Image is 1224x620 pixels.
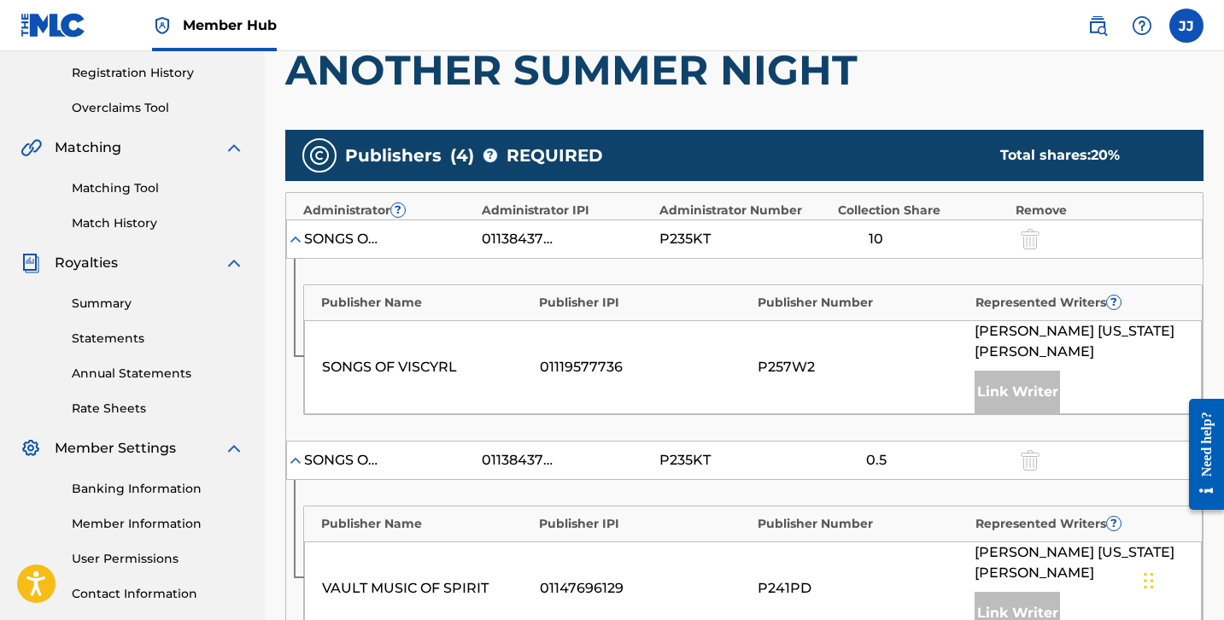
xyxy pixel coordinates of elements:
div: Administrator IPI [482,202,652,219]
span: Royalties [55,253,118,273]
span: Matching [55,137,121,158]
a: Overclaims Tool [72,99,244,117]
div: User Menu [1169,9,1204,43]
div: Publisher IPI [539,294,748,312]
img: MLC Logo [20,13,86,38]
a: Statements [72,330,244,348]
h1: ANOTHER SUMMER NIGHT [285,44,1204,96]
a: Member Information [72,515,244,533]
div: Administrator Number [659,202,829,219]
div: Publisher Name [321,515,530,533]
img: expand [224,137,244,158]
a: Annual Statements [72,365,244,383]
div: Administrator [303,202,473,219]
img: publishers [309,145,330,166]
div: Collection Share [838,202,1008,219]
div: Publisher IPI [539,515,748,533]
div: P241PD [758,578,967,599]
div: Remove [1016,202,1186,219]
span: [PERSON_NAME] [US_STATE] [PERSON_NAME] [975,321,1184,362]
div: SONGS OF VISCYRL [322,357,531,377]
a: Public Search [1081,9,1115,43]
img: help [1132,15,1152,36]
span: Member Hub [183,15,277,35]
a: Contact Information [72,585,244,603]
a: Rate Sheets [72,400,244,418]
img: expand-cell-toggle [287,231,304,248]
div: Publisher Number [758,294,967,312]
span: ? [483,149,497,162]
div: Drag [1144,555,1154,606]
a: Banking Information [72,480,244,498]
div: Represented Writers [975,294,1185,312]
span: Publishers [345,143,442,168]
div: Publisher Number [758,515,967,533]
img: Member Settings [20,438,41,459]
span: ( 4 ) [450,143,474,168]
img: Top Rightsholder [152,15,173,36]
span: ? [1107,517,1121,530]
iframe: Chat Widget [1139,538,1224,620]
div: Represented Writers [975,515,1185,533]
img: expand-cell-toggle [287,452,304,469]
a: User Permissions [72,550,244,568]
a: Match History [72,214,244,232]
div: Total shares: [1000,145,1169,166]
iframe: Resource Center [1176,385,1224,523]
a: Summary [72,295,244,313]
img: Royalties [20,253,41,273]
div: Publisher Name [321,294,530,312]
div: 01119577736 [540,357,749,377]
span: ? [1107,295,1121,309]
img: expand [224,253,244,273]
div: P257W2 [758,357,967,377]
span: 20 % [1091,147,1120,163]
img: search [1087,15,1108,36]
span: [PERSON_NAME] [US_STATE] [PERSON_NAME] [975,542,1184,583]
span: ? [391,203,405,217]
div: Help [1125,9,1159,43]
a: Registration History [72,64,244,82]
div: VAULT MUSIC OF SPIRIT [322,578,531,599]
span: REQUIRED [507,143,603,168]
span: Member Settings [55,438,176,459]
img: Matching [20,137,42,158]
img: expand [224,438,244,459]
a: Matching Tool [72,179,244,197]
div: 01147696129 [540,578,749,599]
